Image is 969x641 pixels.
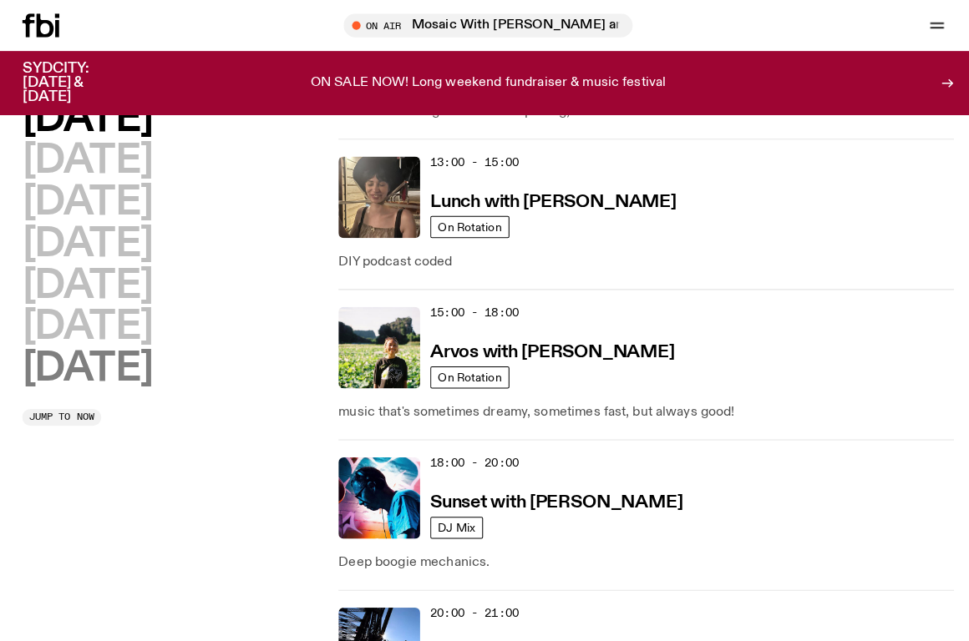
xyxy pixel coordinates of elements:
[27,139,155,177] button: [DATE]
[337,543,942,563] p: Deep boogie mechanics.
[27,303,155,341] button: [DATE]
[428,299,515,315] span: 15:00 - 18:00
[435,512,472,524] span: DJ Mix
[27,401,104,418] button: Jump to now
[27,221,155,259] button: [DATE]
[33,405,98,414] span: Jump to now
[428,189,669,207] h3: Lunch with [PERSON_NAME]
[337,247,942,267] p: DIY podcast coded
[435,364,498,376] span: On Rotation
[27,262,155,300] button: [DATE]
[342,13,627,37] button: On AirMosaic With [PERSON_NAME] and [PERSON_NAME]
[428,212,505,234] a: On Rotation
[428,360,505,381] a: On Rotation
[428,186,669,207] a: Lunch with [PERSON_NAME]
[428,594,515,610] span: 20:00 - 21:00
[27,98,155,136] button: [DATE]
[337,449,418,529] img: Simon Caldwell stands side on, looking downwards. He has headphones on. Behind him is a brightly ...
[27,180,155,218] button: [DATE]
[428,447,515,462] span: 18:00 - 20:00
[337,301,418,381] img: Bri is smiling and wearing a black t-shirt. She is standing in front of a lush, green field. Ther...
[337,395,942,415] p: music that's sometimes dreamy, sometimes fast, but always good!
[428,337,667,355] h3: Arvos with [PERSON_NAME]
[428,485,676,502] h3: Sunset with [PERSON_NAME]
[435,216,498,229] span: On Rotation
[27,344,155,381] button: [DATE]
[428,482,676,502] a: Sunset with [PERSON_NAME]
[27,60,134,103] h3: SYDCITY: [DATE] & [DATE]
[428,507,479,529] a: DJ Mix
[310,74,659,89] p: ON SALE NOW! Long weekend fundraiser & music festival
[428,334,667,355] a: Arvos with [PERSON_NAME]
[428,151,515,167] span: 13:00 - 15:00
